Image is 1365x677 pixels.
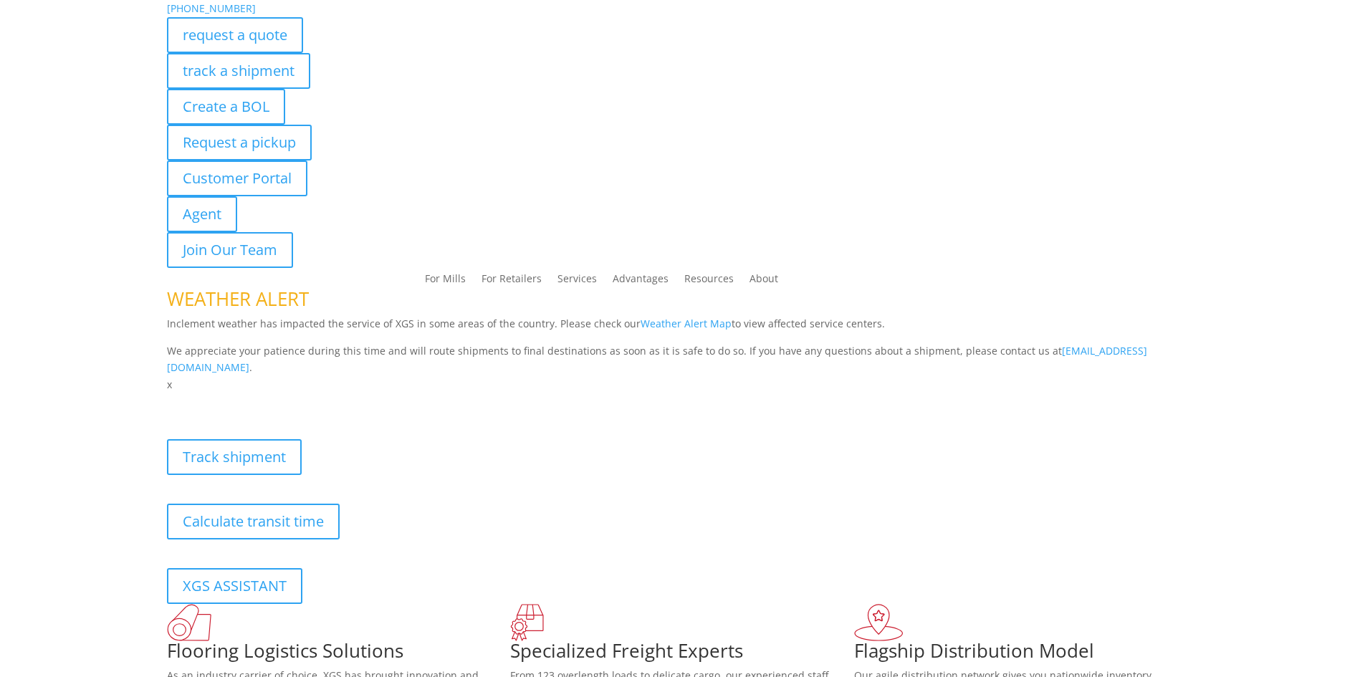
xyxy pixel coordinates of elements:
h1: Flooring Logistics Solutions [167,641,511,667]
a: Resources [684,274,734,289]
a: request a quote [167,17,303,53]
a: Calculate transit time [167,504,340,539]
p: We appreciate your patience during this time and will route shipments to final destinations as so... [167,342,1199,377]
a: For Retailers [482,274,542,289]
a: About [749,274,778,289]
p: x [167,376,1199,393]
h1: Flagship Distribution Model [854,641,1198,667]
p: Inclement weather has impacted the service of XGS in some areas of the country. Please check our ... [167,315,1199,342]
a: Track shipment [167,439,302,475]
b: Visibility, transparency, and control for your entire supply chain. [167,395,487,409]
a: Customer Portal [167,160,307,196]
img: xgs-icon-focused-on-flooring-red [510,604,544,641]
a: Advantages [613,274,669,289]
a: Create a BOL [167,89,285,125]
img: xgs-icon-total-supply-chain-intelligence-red [167,604,211,641]
a: Agent [167,196,237,232]
a: [PHONE_NUMBER] [167,1,256,15]
a: Request a pickup [167,125,312,160]
h1: Specialized Freight Experts [510,641,854,667]
a: For Mills [425,274,466,289]
a: XGS ASSISTANT [167,568,302,604]
a: track a shipment [167,53,310,89]
span: WEATHER ALERT [167,286,309,312]
a: Services [557,274,597,289]
img: xgs-icon-flagship-distribution-model-red [854,604,904,641]
a: Join Our Team [167,232,293,268]
a: Weather Alert Map [641,317,732,330]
